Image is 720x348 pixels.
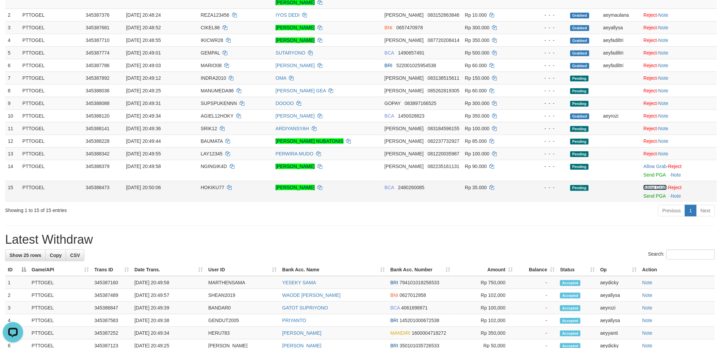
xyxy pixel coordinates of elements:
a: Reject [668,164,682,169]
span: 345388473 [86,185,110,190]
td: PTTOGEL [20,59,83,72]
td: 10 [5,109,20,122]
td: · [641,72,717,84]
span: Rp 100.000 [465,126,489,131]
span: SUPSPUKENNN [201,101,237,106]
span: Accepted [560,318,580,324]
a: [PERSON_NAME] [276,37,315,43]
span: Accepted [560,305,580,311]
span: BAUMATA [201,138,223,144]
td: 5 [5,46,20,59]
a: Note [642,280,653,285]
th: ID: activate to sort column descending [5,263,29,276]
span: Copy 522001025954538 to clipboard [396,63,436,68]
a: Note [658,88,669,93]
th: Op: activate to sort column ascending [598,263,640,276]
span: Pending [570,76,589,81]
td: [DATE] 20:49:57 [132,289,206,302]
span: [PERSON_NAME] [384,126,424,131]
span: [DATE] 20:49:44 [126,138,161,144]
h1: Latest Withdraw [5,233,715,246]
td: - [516,327,558,339]
div: - - - [528,138,565,145]
td: · [641,160,717,181]
td: [DATE] 20:49:58 [132,276,206,289]
span: MARIO08 [201,63,222,68]
td: SHEAN2019 [206,289,279,302]
span: Grabbed [570,114,589,119]
td: PTTOGEL [20,9,83,21]
span: Pending [570,151,589,157]
td: 1 [5,276,29,289]
span: Pending [570,139,589,145]
span: [PERSON_NAME] [384,88,424,93]
td: PTTOGEL [20,46,83,59]
span: AGIEL12HOKY [201,113,233,119]
span: 345387376 [86,12,110,18]
span: 345387892 [86,75,110,81]
span: [DATE] 20:49:36 [126,126,161,131]
span: CSV [70,253,80,258]
td: 4 [5,314,29,327]
a: Note [658,101,669,106]
span: Rp 60.000 [465,88,487,93]
a: Note [658,138,669,144]
span: Copy 2480260085 to clipboard [398,185,425,190]
a: Note [671,193,681,199]
a: Reject [643,88,657,93]
td: aeyrozi [601,109,641,122]
span: Rp 150.000 [465,75,489,81]
a: Reject [643,126,657,131]
td: PTTOGEL [20,34,83,46]
span: Accepted [560,280,580,286]
a: WAODE [PERSON_NAME] [282,292,341,298]
a: [PERSON_NAME] NUBATONIS [276,138,343,144]
span: [DATE] 20:49:03 [126,63,161,68]
td: Rp 102,000 [453,314,516,327]
span: Show 25 rows [10,253,41,258]
span: Copy 0627012958 to clipboard [400,292,426,298]
span: 345388088 [86,101,110,106]
span: · [643,164,668,169]
span: [DATE] 20:48:52 [126,25,161,30]
td: · [641,46,717,59]
div: - - - [528,125,565,132]
td: PTTOGEL [20,109,83,122]
span: Grabbed [570,50,589,56]
a: Note [658,12,669,18]
span: Rp 90.000 [465,164,487,169]
span: BRI [390,280,398,285]
td: aeydicky [598,276,640,289]
span: [DATE] 20:48:24 [126,12,161,18]
span: [DATE] 20:49:12 [126,75,161,81]
td: 2 [5,289,29,302]
td: 8 [5,84,20,97]
span: Rp 100.000 [465,151,489,156]
span: LAY12345 [201,151,223,156]
span: Copy [50,253,62,258]
span: GEMPAL [201,50,220,56]
span: Rp 350.000 [465,37,489,43]
td: GENDUT2005 [206,314,279,327]
td: PTTOGEL [20,97,83,109]
th: Bank Acc. Number: activate to sort column ascending [388,263,453,276]
a: [PERSON_NAME] [276,63,315,68]
span: [DATE] 20:49:25 [126,88,161,93]
td: 2 [5,9,20,21]
td: 345386847 [92,302,132,314]
span: Rp 350.000 [465,113,489,119]
a: Copy [45,249,66,261]
td: aeymaulana [601,9,641,21]
span: [PERSON_NAME] [384,138,424,144]
td: - [516,276,558,289]
span: Copy 087720208414 to clipboard [428,37,459,43]
td: aeyfadiltri [601,59,641,72]
a: Allow Grab [643,185,667,190]
span: Copy 082235161131 to clipboard [428,164,459,169]
td: aeyrozi [598,302,640,314]
td: · [641,135,717,147]
span: Copy 082237732927 to clipboard [428,138,459,144]
th: Trans ID: activate to sort column ascending [92,263,132,276]
span: 345388141 [86,126,110,131]
td: - [516,314,558,327]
